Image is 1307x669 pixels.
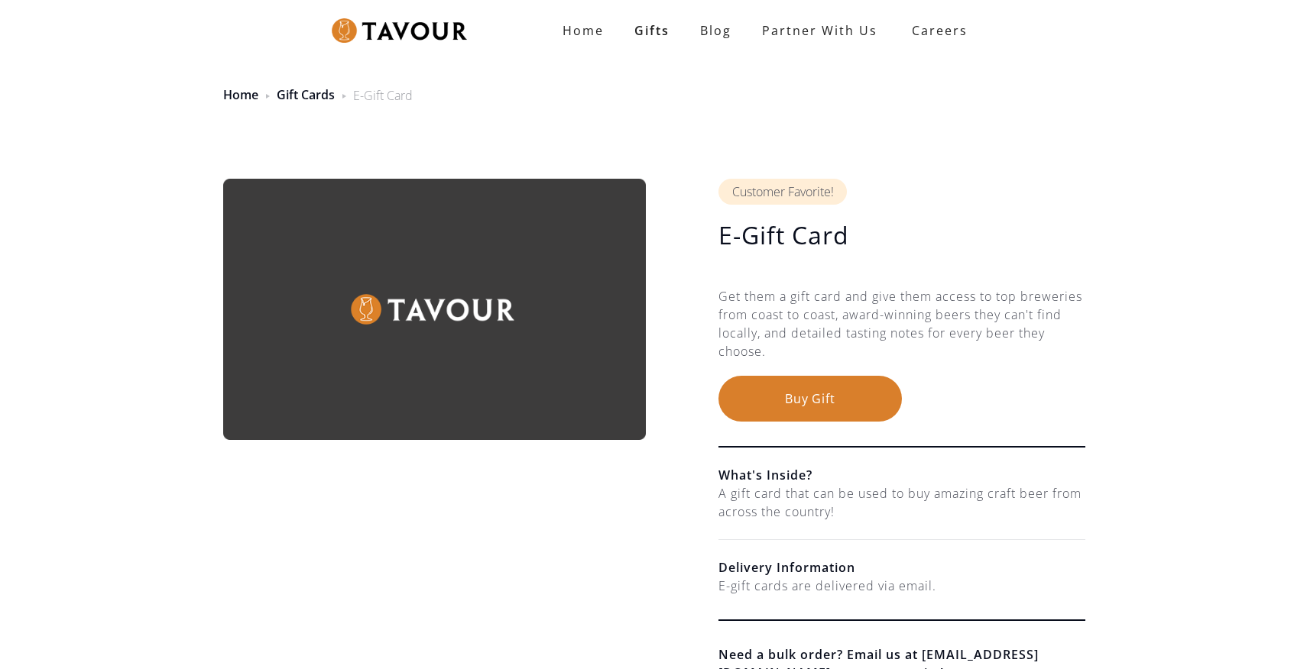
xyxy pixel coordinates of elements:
[718,376,902,422] button: Buy Gift
[619,15,685,46] a: Gifts
[893,9,979,52] a: Careers
[718,577,1085,595] div: E-gift cards are delivered via email.
[223,86,258,103] a: Home
[718,220,1085,250] h1: E-Gift Card
[277,86,335,103] a: Gift Cards
[353,86,413,105] div: E-Gift Card
[547,15,619,46] a: Home
[685,15,747,46] a: Blog
[912,15,968,46] strong: Careers
[747,15,893,46] a: partner with us
[718,287,1085,376] div: Get them a gift card and give them access to top breweries from coast to coast, award-winning bee...
[718,179,847,205] div: Customer Favorite!
[563,22,604,39] strong: Home
[718,466,1085,484] h6: What's Inside?
[718,558,1085,577] h6: Delivery Information
[718,484,1085,521] div: A gift card that can be used to buy amazing craft beer from across the country!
